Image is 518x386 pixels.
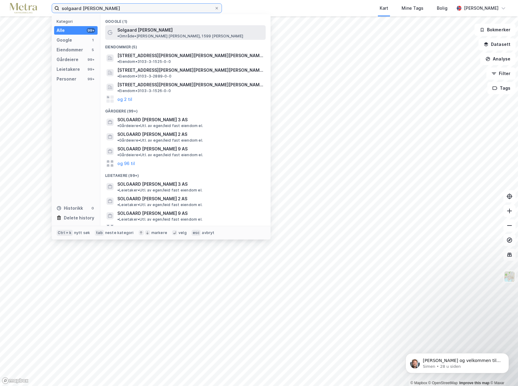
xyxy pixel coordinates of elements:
[402,5,423,12] div: Mine Tags
[117,217,119,222] span: •
[87,57,95,62] div: 99+
[464,5,499,12] div: [PERSON_NAME]
[90,47,95,52] div: 5
[59,4,214,13] input: Søk på adresse, matrikkel, gårdeiere, leietakere eller personer
[57,46,83,53] div: Eiendommer
[117,34,119,38] span: •
[57,66,80,73] div: Leietakere
[117,217,202,222] span: Leietaker • Utl. av egen/leid fast eiendom el.
[117,153,119,157] span: •
[117,88,119,93] span: •
[480,53,516,65] button: Analyse
[117,116,188,123] span: SOLGAARD [PERSON_NAME] 3 AS
[64,214,94,222] div: Delete history
[90,38,95,43] div: 1
[486,67,516,80] button: Filter
[57,205,83,212] div: Historikk
[100,14,271,25] div: Google (1)
[428,381,458,385] a: OpenStreetMap
[90,206,95,211] div: 0
[117,153,203,157] span: Gårdeiere • Utl. av egen/leid fast eiendom el.
[74,230,90,235] div: nytt søk
[459,381,489,385] a: Improve this map
[487,82,516,94] button: Tags
[117,26,173,34] span: Solgaard [PERSON_NAME]
[192,230,201,236] div: esc
[117,67,263,74] span: [STREET_ADDRESS][PERSON_NAME][PERSON_NAME][PERSON_NAME]
[117,160,135,167] button: og 96 til
[95,230,104,236] div: tab
[87,77,95,81] div: 99+
[57,36,72,44] div: Google
[87,67,95,72] div: 99+
[475,24,516,36] button: Bokmerker
[117,52,263,59] span: [STREET_ADDRESS][PERSON_NAME][PERSON_NAME][PERSON_NAME]
[117,188,202,193] span: Leietaker • Utl. av egen/leid fast eiendom el.
[105,230,134,235] div: neste kategori
[380,5,388,12] div: Kart
[57,27,65,34] div: Alle
[100,40,271,51] div: Eiendommer (5)
[117,59,171,64] span: Eiendom • 3103-3-1525-0-0
[117,145,188,153] span: SOLGAARD [PERSON_NAME] 9 AS
[202,230,214,235] div: avbryt
[117,88,171,93] span: Eiendom • 3103-3-1526-0-0
[117,74,171,79] span: Eiendom • 3103-3-2889-0-0
[100,104,271,115] div: Gårdeiere (99+)
[478,38,516,50] button: Datasett
[117,81,263,88] span: [STREET_ADDRESS][PERSON_NAME][PERSON_NAME][PERSON_NAME]
[57,230,73,236] div: Ctrl + k
[117,195,187,202] span: SOLGAARD [PERSON_NAME] 2 AS
[117,202,119,207] span: •
[117,74,119,78] span: •
[117,95,132,103] button: og 2 til
[117,188,119,192] span: •
[117,34,243,39] span: Område • [PERSON_NAME] [PERSON_NAME], 1599 [PERSON_NAME]
[57,75,76,83] div: Personer
[437,5,447,12] div: Bolig
[117,224,135,232] button: og 96 til
[178,230,187,235] div: velg
[117,123,203,128] span: Gårdeiere • Utl. av egen/leid fast eiendom el.
[151,230,167,235] div: markere
[117,59,119,64] span: •
[504,271,515,282] img: Z
[10,3,37,14] img: metra-logo.256734c3b2bbffee19d4.png
[2,377,29,384] a: Mapbox homepage
[117,138,203,143] span: Gårdeiere • Utl. av egen/leid fast eiendom el.
[100,168,271,179] div: Leietakere (99+)
[117,210,188,217] span: SOLGAARD [PERSON_NAME] 9 AS
[57,56,78,63] div: Gårdeiere
[87,28,95,33] div: 99+
[57,19,98,24] div: Kategori
[396,340,518,383] iframe: Intercom notifications melding
[117,131,187,138] span: SOLGAARD [PERSON_NAME] 2 AS
[117,181,188,188] span: SOLGAARD [PERSON_NAME] 3 AS
[117,138,119,143] span: •
[410,381,427,385] a: Mapbox
[117,123,119,128] span: •
[117,202,202,207] span: Leietaker • Utl. av egen/leid fast eiendom el.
